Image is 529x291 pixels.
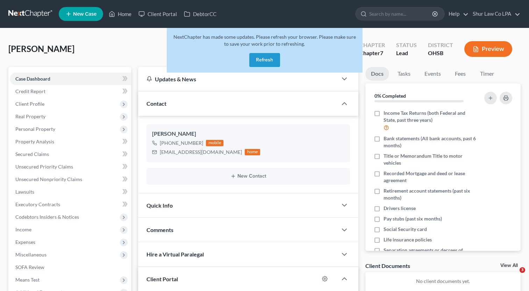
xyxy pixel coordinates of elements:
[152,173,344,179] button: New Contact
[520,267,525,273] span: 3
[10,261,131,274] a: SOFA Review
[73,12,96,17] span: New Case
[135,8,180,20] a: Client Portal
[160,140,203,147] div: [PHONE_NUMBER]
[384,187,476,201] span: Retirement account statements (past six months)
[206,140,223,146] div: mobile
[15,264,44,270] span: SOFA Review
[384,205,416,212] span: Drivers license
[384,215,442,222] span: Pay stubs (past six months)
[15,252,47,258] span: Miscellaneous
[15,189,34,195] span: Lawsuits
[15,277,40,283] span: Means Test
[384,152,476,166] span: Title or Memorandum Title to motor vehicles
[392,67,416,81] a: Tasks
[15,126,55,132] span: Personal Property
[374,93,406,99] strong: 0% Completed
[173,34,356,47] span: NextChapter has made some updates. Please refresh your browser. Please make sure to save your wor...
[365,262,410,269] div: Client Documents
[15,201,60,207] span: Executory Contracts
[15,214,79,220] span: Codebtors Insiders & Notices
[10,85,131,98] a: Credit Report
[365,67,389,81] a: Docs
[249,53,280,67] button: Refresh
[380,50,383,56] span: 7
[474,67,500,81] a: Timer
[146,251,204,258] span: Hire a Virtual Paralegal
[449,67,472,81] a: Fees
[160,149,242,156] div: [EMAIL_ADDRESS][DOMAIN_NAME]
[384,226,427,233] span: Social Security card
[428,41,453,49] div: District
[146,276,178,282] span: Client Portal
[428,49,453,57] div: OHSB
[10,148,131,161] a: Secured Claims
[396,41,417,49] div: Status
[15,151,49,157] span: Secured Claims
[180,8,220,20] a: DebtorCC
[15,176,82,182] span: Unsecured Nonpriority Claims
[15,76,50,82] span: Case Dashboard
[445,8,469,20] a: Help
[15,139,54,144] span: Property Analysis
[359,49,385,57] div: Chapter
[10,173,131,186] a: Unsecured Nonpriority Claims
[10,186,131,198] a: Lawsuits
[10,73,131,85] a: Case Dashboard
[15,113,45,119] span: Real Property
[15,101,44,107] span: Client Profile
[384,236,432,243] span: Life insurance policies
[146,75,329,83] div: Updates & News
[105,8,135,20] a: Home
[146,226,173,233] span: Comments
[146,100,166,107] span: Contact
[396,49,417,57] div: Lead
[464,41,512,57] button: Preview
[505,267,522,284] iframe: Intercom live chat
[15,88,45,94] span: Credit Report
[371,278,515,285] p: No client documents yet.
[384,110,476,124] span: Income Tax Returns (both Federal and State, past three years)
[10,135,131,148] a: Property Analysis
[469,8,520,20] a: Shur Law Co LPA
[384,247,476,261] span: Separation agreements or decrees of divorces
[245,149,260,155] div: home
[500,263,518,268] a: View All
[359,41,385,49] div: Chapter
[8,44,74,54] span: [PERSON_NAME]
[15,164,73,170] span: Unsecured Priority Claims
[10,198,131,211] a: Executory Contracts
[10,161,131,173] a: Unsecured Priority Claims
[384,135,476,149] span: Bank statements (All bank accounts, past 6 months)
[15,239,35,245] span: Expenses
[384,170,476,184] span: Recorded Mortgage and deed or lease agreement
[369,7,433,20] input: Search by name...
[419,67,446,81] a: Events
[152,130,344,138] div: [PERSON_NAME]
[146,202,173,209] span: Quick Info
[15,226,31,232] span: Income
